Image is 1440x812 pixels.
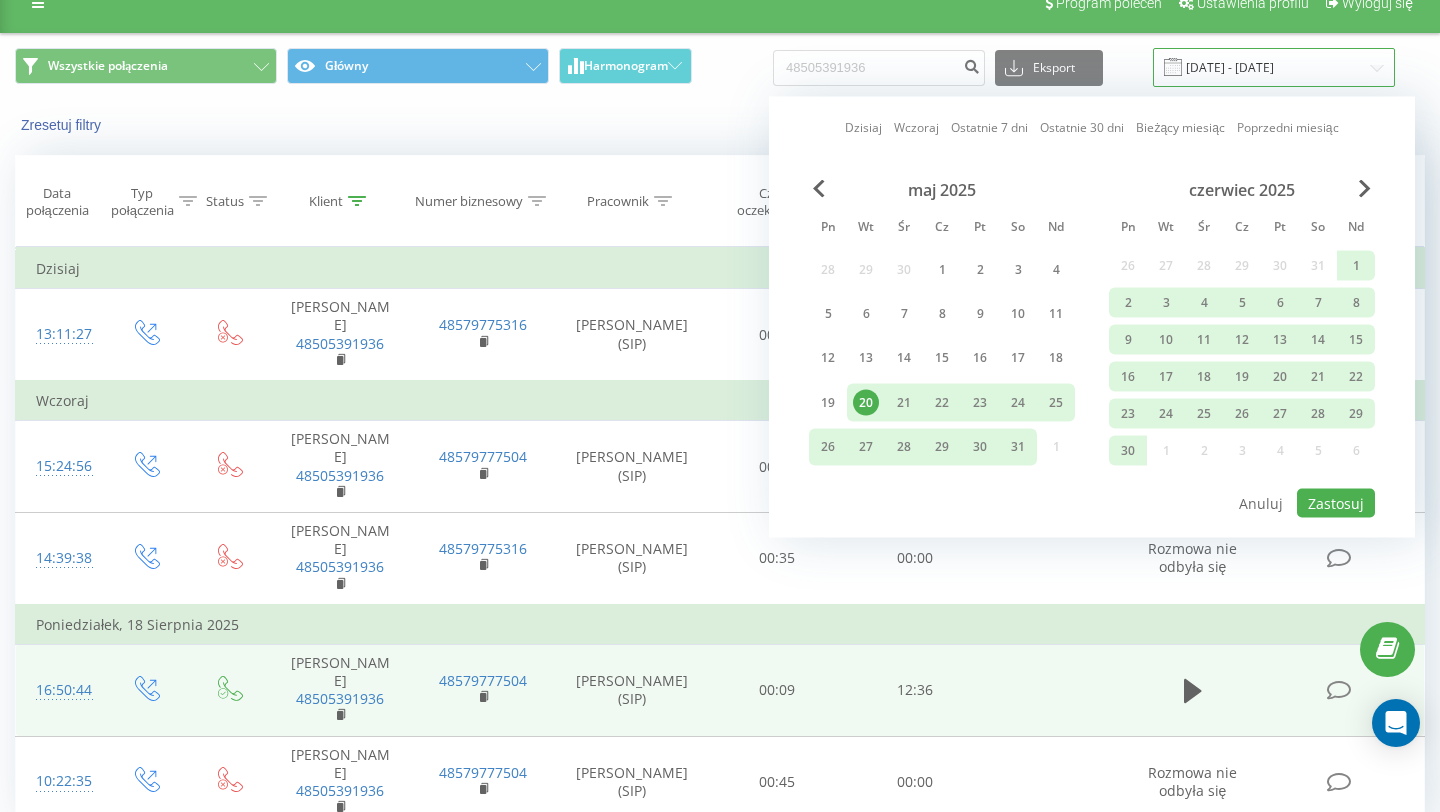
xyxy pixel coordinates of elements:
[1229,364,1255,390] div: 19
[287,48,549,84] button: Główny
[1261,362,1299,392] div: pt 20 cze 2025
[709,421,847,513] td: 00:15
[555,421,709,513] td: [PERSON_NAME] (SIP)
[269,512,412,604] td: [PERSON_NAME]
[773,50,985,86] input: Wyszukiwanie według numeru
[967,434,993,460] div: 30
[1109,325,1147,355] div: pon 9 cze 2025
[15,116,111,134] button: Zresetuj filtry
[1261,399,1299,429] div: pt 27 cze 2025
[1037,339,1075,376] div: ndz 18 maj 2025
[1043,301,1069,327] div: 11
[1005,345,1031,371] div: 17
[36,762,84,801] div: 10:22:35
[1043,256,1069,282] div: 4
[1191,290,1217,316] div: 4
[929,434,955,460] div: 29
[999,339,1037,376] div: sob 17 maj 2025
[36,539,84,578] div: 14:39:38
[1037,251,1075,288] div: ndz 4 maj 2025
[1109,288,1147,318] div: pon 2 cze 2025
[999,428,1037,465] div: sob 31 maj 2025
[1115,401,1141,427] div: 23
[885,295,923,332] div: śr 7 maj 2025
[851,214,881,244] abbr: wtorek
[1237,118,1339,137] a: Poprzedni miesiąc
[815,434,841,460] div: 26
[1037,295,1075,332] div: ndz 11 maj 2025
[1261,325,1299,355] div: pt 13 cze 2025
[415,193,523,210] div: Numer biznesowy
[296,466,384,485] a: 48505391936
[16,605,1425,645] td: Poniedziałek, 18 Sierpnia 2025
[1003,214,1033,244] abbr: sobota
[1115,290,1141,316] div: 2
[1343,401,1369,427] div: 29
[1359,180,1371,198] span: Next Month
[1305,327,1331,353] div: 14
[965,214,995,244] abbr: piątek
[1261,288,1299,318] div: pt 6 cze 2025
[815,389,841,415] div: 19
[269,421,412,513] td: [PERSON_NAME]
[584,59,668,73] span: Harmonogram
[1267,290,1293,316] div: 6
[923,295,961,332] div: czw 8 maj 2025
[846,512,984,604] td: 00:00
[1005,389,1031,415] div: 24
[439,539,527,558] a: 48579775316
[1337,251,1375,281] div: ndz 1 cze 2025
[206,193,244,210] div: Status
[1337,288,1375,318] div: ndz 8 cze 2025
[891,345,917,371] div: 14
[961,251,999,288] div: pt 2 maj 2025
[1337,362,1375,392] div: ndz 22 cze 2025
[1228,489,1294,518] button: Anuluj
[1229,401,1255,427] div: 26
[885,384,923,421] div: śr 21 maj 2025
[1229,290,1255,316] div: 5
[1189,214,1219,244] abbr: środa
[439,671,527,690] a: 48579777504
[1109,362,1147,392] div: pon 16 cze 2025
[15,48,277,84] button: Wszystkie połączenia
[555,644,709,736] td: [PERSON_NAME] (SIP)
[885,428,923,465] div: śr 28 maj 2025
[1337,325,1375,355] div: ndz 15 cze 2025
[923,428,961,465] div: czw 29 maj 2025
[961,295,999,332] div: pt 9 maj 2025
[296,334,384,353] a: 48505391936
[999,384,1037,421] div: sob 24 maj 2025
[1147,362,1185,392] div: wt 17 cze 2025
[36,671,84,710] div: 16:50:44
[48,58,168,74] span: Wszystkie połączenia
[1185,288,1223,318] div: śr 4 cze 2025
[995,50,1103,86] button: Eksport
[439,315,527,334] a: 48579775316
[1147,325,1185,355] div: wt 10 cze 2025
[853,389,879,415] div: 20
[813,180,825,198] span: Previous Month
[1043,345,1069,371] div: 18
[1005,256,1031,282] div: 3
[961,384,999,421] div: pt 23 maj 2025
[809,339,847,376] div: pon 12 maj 2025
[1115,364,1141,390] div: 16
[1299,288,1337,318] div: sob 7 cze 2025
[923,384,961,421] div: czw 22 maj 2025
[815,345,841,371] div: 12
[1341,214,1371,244] abbr: niedziela
[1305,290,1331,316] div: 7
[439,763,527,782] a: 48579777504
[1153,364,1179,390] div: 17
[16,381,1425,421] td: Wczoraj
[809,180,1075,200] div: maj 2025
[929,389,955,415] div: 22
[1185,362,1223,392] div: śr 18 cze 2025
[1113,214,1143,244] abbr: poniedziałek
[559,48,692,84] button: Harmonogram
[809,384,847,421] div: pon 19 maj 2025
[16,185,98,219] div: Data połączenia
[853,301,879,327] div: 6
[709,289,847,381] td: 00:42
